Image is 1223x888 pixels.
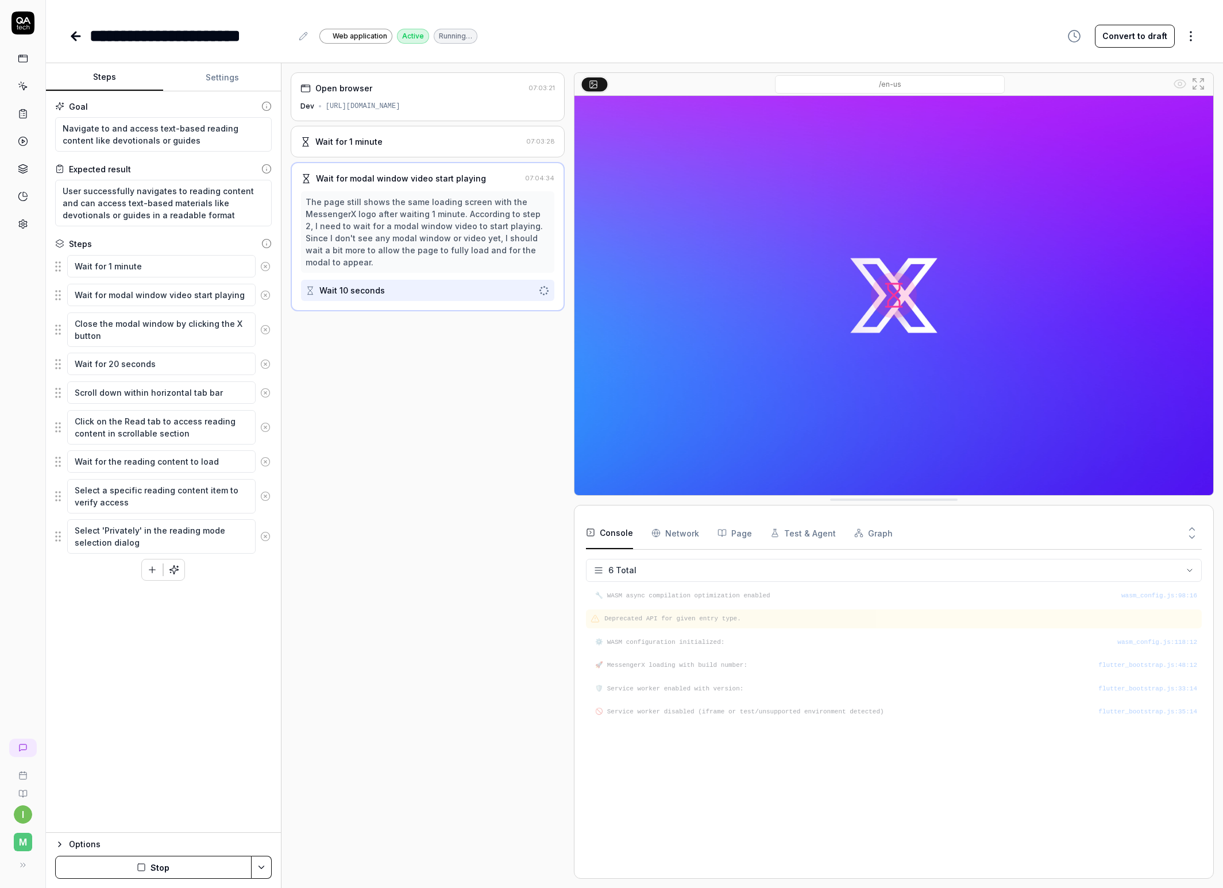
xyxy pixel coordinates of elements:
button: flutter_bootstrap.js:48:12 [1098,661,1197,670]
div: Suggestions [55,381,272,405]
a: Web application [319,28,392,44]
div: flutter_bootstrap.js : 48 : 12 [1098,661,1197,670]
pre: Deprecated API for given entry type. [604,614,1197,624]
div: Wait 10 seconds [319,284,385,296]
div: Steps [69,238,92,250]
pre: 🚫 Service worker disabled (iframe or test/unsupported environment detected) [595,707,1197,717]
div: Dev [300,101,314,111]
button: Remove step [256,416,276,439]
button: Graph [854,517,893,549]
div: Suggestions [55,254,272,279]
time: 07:04:34 [525,174,554,182]
div: Wait for modal window video start playing [316,172,486,184]
button: Show all interative elements [1171,75,1189,93]
div: Suggestions [55,283,272,307]
div: Suggestions [55,519,272,554]
span: Web application [333,31,387,41]
div: wasm_config.js : 118 : 12 [1117,638,1197,647]
button: View version history [1060,25,1088,48]
button: Page [717,517,752,549]
div: Goal [69,101,88,113]
button: Remove step [256,381,276,404]
pre: 🚀 MessengerX loading with build number: [595,661,1197,670]
button: flutter_bootstrap.js:33:14 [1098,684,1197,694]
div: Wait for 1 minute [315,136,383,148]
button: Remove step [256,485,276,508]
button: Console [586,517,633,549]
button: Test & Agent [770,517,836,549]
button: M [5,824,41,854]
button: Convert to draft [1095,25,1175,48]
div: Active [397,29,429,44]
button: Stop [55,856,252,879]
div: Options [69,837,272,851]
div: Suggestions [55,410,272,445]
button: Remove step [256,450,276,473]
button: Open in full screen [1189,75,1207,93]
button: Remove step [256,284,276,307]
button: Remove step [256,353,276,376]
button: wasm_config.js:98:16 [1121,591,1197,601]
div: wasm_config.js : 98 : 16 [1121,591,1197,601]
button: Remove step [256,525,276,548]
div: Expected result [69,163,131,175]
span: M [14,833,32,851]
div: Running… [434,29,477,44]
div: Open browser [315,82,372,94]
button: Steps [46,64,163,91]
button: Remove step [256,318,276,341]
div: Suggestions [55,312,272,348]
button: i [14,805,32,824]
div: flutter_bootstrap.js : 35 : 14 [1098,707,1197,717]
time: 07:03:21 [528,84,555,92]
div: flutter_bootstrap.js : 33 : 14 [1098,684,1197,694]
div: Suggestions [55,450,272,474]
img: Screenshot [574,96,1213,495]
button: Settings [163,64,280,91]
time: 07:03:28 [526,137,555,145]
div: The page still shows the same loading screen with the MessengerX logo after waiting 1 minute. Acc... [306,196,550,268]
a: Documentation [5,780,41,798]
button: wasm_config.js:118:12 [1117,638,1197,647]
pre: ⚙️ WASM configuration initialized: [595,638,1197,647]
button: Options [55,837,272,851]
button: Network [651,517,699,549]
button: Wait 10 seconds [301,280,554,301]
button: flutter_bootstrap.js:35:14 [1098,707,1197,717]
pre: 🔧 WASM async compilation optimization enabled [595,591,1197,601]
a: New conversation [9,739,37,757]
div: [URL][DOMAIN_NAME] [326,101,400,111]
pre: 🛡️ Service worker enabled with version: [595,684,1197,694]
div: Suggestions [55,478,272,514]
div: Suggestions [55,352,272,376]
a: Book a call with us [5,762,41,780]
button: Remove step [256,255,276,278]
